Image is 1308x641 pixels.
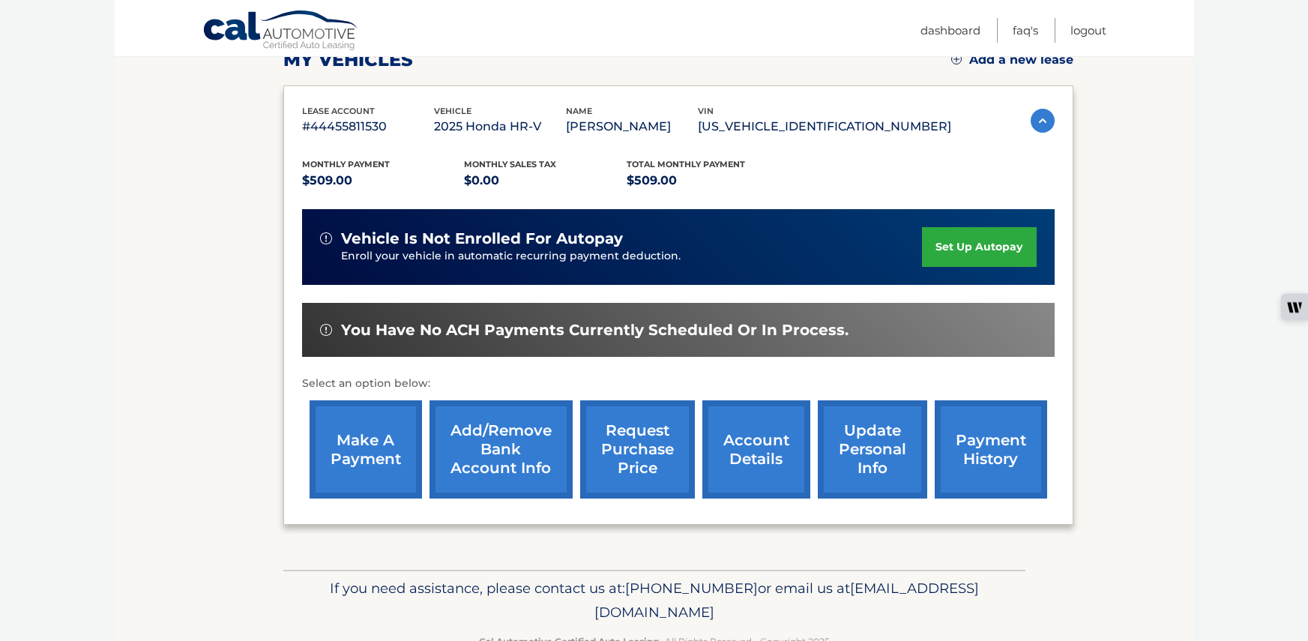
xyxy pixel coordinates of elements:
[202,10,360,53] a: Cal Automotive
[341,248,923,265] p: Enroll your vehicle in automatic recurring payment deduction.
[464,170,627,191] p: $0.00
[302,106,375,116] span: lease account
[1070,18,1106,43] a: Logout
[320,324,332,336] img: alert-white.svg
[283,49,413,71] h2: my vehicles
[702,400,810,499] a: account details
[920,18,980,43] a: Dashboard
[627,170,789,191] p: $509.00
[341,321,849,340] span: You have no ACH payments currently scheduled or in process.
[320,232,332,244] img: alert-white.svg
[302,170,465,191] p: $509.00
[625,580,758,597] span: [PHONE_NUMBER]
[935,400,1047,499] a: payment history
[627,159,745,169] span: Total Monthly Payment
[293,577,1016,625] p: If you need assistance, please contact us at: or email us at
[566,116,698,137] p: [PERSON_NAME]
[310,400,422,499] a: make a payment
[580,400,695,499] a: request purchase price
[698,116,951,137] p: [US_VEHICLE_IDENTIFICATION_NUMBER]
[818,400,927,499] a: update personal info
[464,159,556,169] span: Monthly sales Tax
[434,106,471,116] span: vehicle
[566,106,592,116] span: name
[594,580,979,621] span: [EMAIL_ADDRESS][DOMAIN_NAME]
[951,52,1073,67] a: Add a new lease
[302,159,390,169] span: Monthly Payment
[922,227,1036,267] a: set up autopay
[698,106,714,116] span: vin
[1013,18,1038,43] a: FAQ's
[341,229,623,248] span: vehicle is not enrolled for autopay
[1031,109,1055,133] img: accordion-active.svg
[951,54,962,64] img: add.svg
[302,375,1055,393] p: Select an option below:
[430,400,573,499] a: Add/Remove bank account info
[302,116,434,137] p: #44455811530
[434,116,566,137] p: 2025 Honda HR-V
